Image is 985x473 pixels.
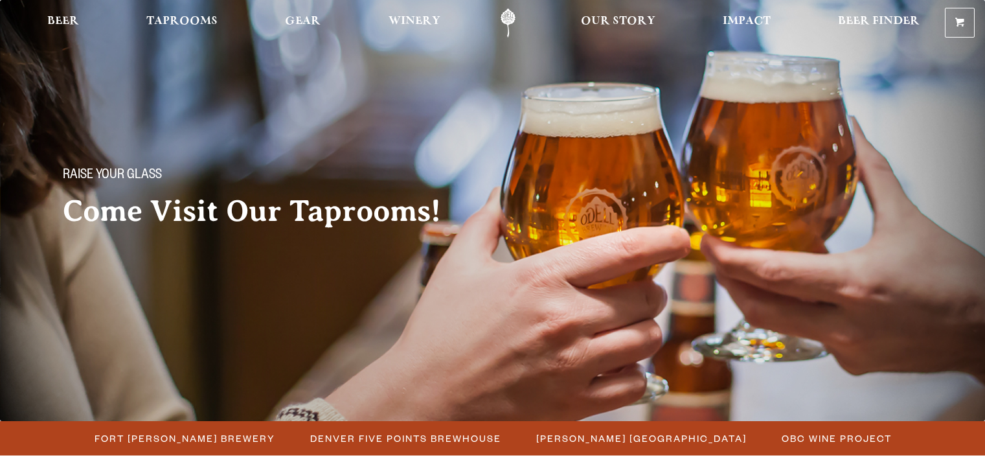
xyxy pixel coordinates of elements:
[838,16,920,27] span: Beer Finder
[47,16,79,27] span: Beer
[39,8,87,38] a: Beer
[581,16,655,27] span: Our Story
[302,429,508,448] a: Denver Five Points Brewhouse
[277,8,329,38] a: Gear
[87,429,282,448] a: Fort [PERSON_NAME] Brewery
[782,429,892,448] span: OBC Wine Project
[572,8,664,38] a: Our Story
[830,8,928,38] a: Beer Finder
[536,429,747,448] span: [PERSON_NAME] [GEOGRAPHIC_DATA]
[723,16,771,27] span: Impact
[310,429,501,448] span: Denver Five Points Brewhouse
[95,429,275,448] span: Fort [PERSON_NAME] Brewery
[63,168,162,185] span: Raise your glass
[63,195,467,227] h2: Come Visit Our Taprooms!
[138,8,226,38] a: Taprooms
[389,16,440,27] span: Winery
[528,429,753,448] a: [PERSON_NAME] [GEOGRAPHIC_DATA]
[714,8,779,38] a: Impact
[774,429,898,448] a: OBC Wine Project
[285,16,321,27] span: Gear
[146,16,218,27] span: Taprooms
[484,8,532,38] a: Odell Home
[380,8,449,38] a: Winery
